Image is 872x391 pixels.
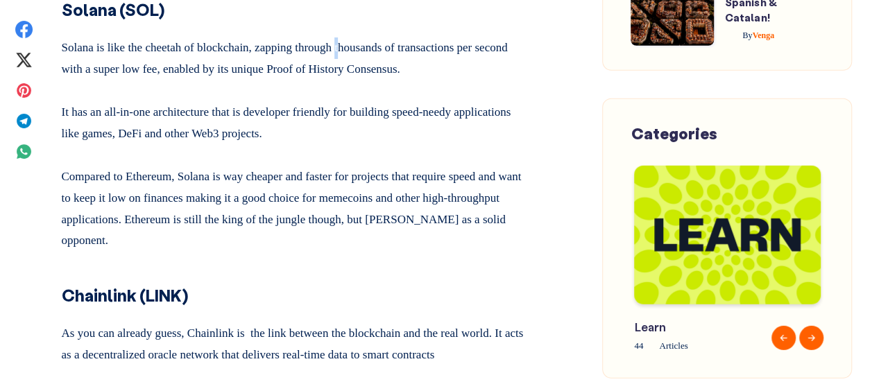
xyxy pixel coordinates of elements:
img: Blog-Tag-Cover---Learn.png [634,166,821,304]
p: It has an all-in-one architecture that is developer friendly for building speed-needy application... [62,96,527,144]
p: Compared to Ethereum, Solana is way cheaper and faster for projects that require speed and want t... [62,161,527,251]
p: Solana is like the cheetah of blockchain, zapping through thousands of transactions per second wi... [62,32,527,80]
p: As you can already guess, Chainlink is the link between the blockchain and the real world. It act... [62,318,527,365]
a: ByVenga [724,31,774,40]
span: Categories [631,123,717,144]
span: Learn [634,318,762,336]
button: Next [799,326,823,350]
span: Venga [742,31,774,40]
button: Previous [771,326,796,350]
span: 44 Articles [634,337,762,353]
span: By [742,31,752,40]
strong: Chainlink (LINK) [62,284,189,306]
